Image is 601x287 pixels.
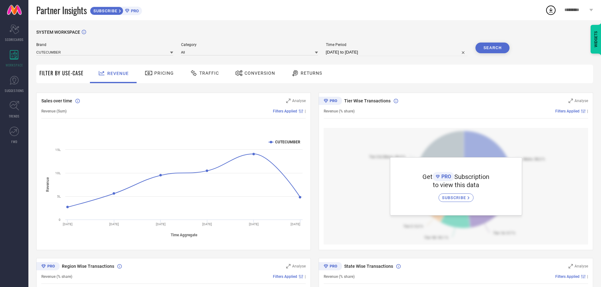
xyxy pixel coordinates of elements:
[569,99,573,103] svg: Zoom
[454,173,489,181] span: Subscription
[326,43,468,47] span: Time Period
[292,264,306,268] span: Analyse
[324,274,355,279] span: Revenue (% share)
[107,71,129,76] span: Revenue
[475,43,510,53] button: Search
[433,181,479,189] span: to view this data
[57,195,61,198] text: 5L
[319,97,342,106] div: Premium
[129,9,139,13] span: PRO
[286,99,291,103] svg: Zoom
[326,49,468,56] input: Select time period
[36,262,60,272] div: Premium
[109,222,119,226] text: [DATE]
[574,264,588,268] span: Analyse
[171,233,197,237] tspan: Time Aggregate
[5,37,24,42] span: SCORECARDS
[41,98,72,103] span: Sales over time
[199,71,219,76] span: Traffic
[569,264,573,268] svg: Zoom
[59,218,61,221] text: 0
[62,264,114,269] span: Region Wise Transactions
[587,109,588,113] span: |
[422,173,433,181] span: Get
[202,222,212,226] text: [DATE]
[6,63,23,67] span: WORKSPACE
[319,262,342,272] div: Premium
[245,71,275,76] span: Conversion
[63,222,73,226] text: [DATE]
[439,189,474,202] a: SUBSCRIBE
[181,43,318,47] span: Category
[36,4,87,17] span: Partner Insights
[574,99,588,103] span: Analyse
[36,30,80,35] span: SYSTEM WORKSPACE
[154,71,174,76] span: Pricing
[36,43,173,47] span: Brand
[5,88,24,93] span: SUGGESTIONS
[41,109,67,113] span: Revenue (Sum)
[344,264,393,269] span: State Wise Transactions
[291,222,300,226] text: [DATE]
[555,274,580,279] span: Filters Applied
[344,98,391,103] span: Tier Wise Transactions
[45,177,50,192] tspan: Revenue
[9,114,20,118] span: TRENDS
[324,109,355,113] span: Revenue (% share)
[292,99,306,103] span: Analyse
[301,71,322,76] span: Returns
[55,171,61,175] text: 10L
[156,222,166,226] text: [DATE]
[275,140,300,144] text: CUTECUMBER
[587,274,588,279] span: |
[55,148,61,152] text: 15L
[273,109,297,113] span: Filters Applied
[249,222,259,226] text: [DATE]
[90,9,119,13] span: SUBSCRIBE
[11,139,17,144] span: FWD
[273,274,297,279] span: Filters Applied
[286,264,291,268] svg: Zoom
[41,274,72,279] span: Revenue (% share)
[90,5,142,15] a: SUBSCRIBEPRO
[440,174,451,180] span: PRO
[39,69,84,77] span: Filter By Use-Case
[442,195,468,200] span: SUBSCRIBE
[555,109,580,113] span: Filters Applied
[545,4,557,16] div: Open download list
